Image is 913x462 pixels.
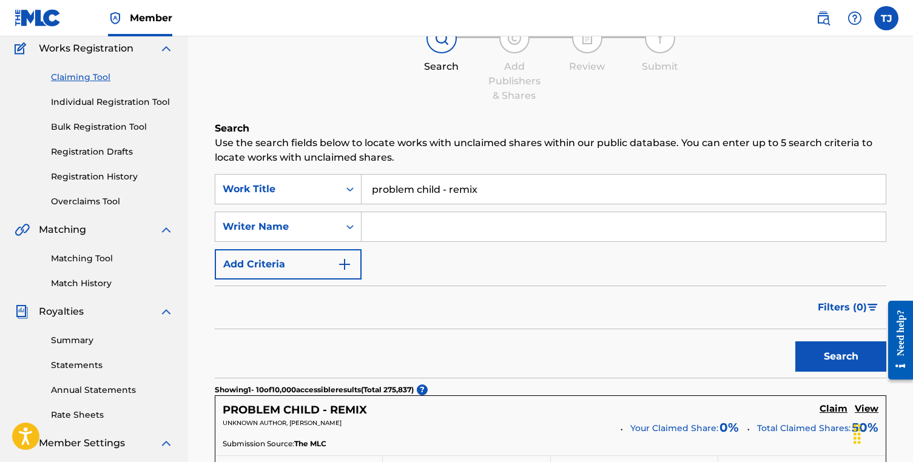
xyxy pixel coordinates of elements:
[630,59,690,74] div: Submit
[810,292,886,323] button: Filters (0)
[51,252,174,265] a: Matching Tool
[507,31,522,45] img: step indicator icon for Add Publishers & Shares
[847,11,862,25] img: help
[108,11,123,25] img: Top Rightsholder
[215,174,886,378] form: Search Form
[51,277,174,290] a: Match History
[337,257,352,272] img: 9d2ae6d4665cec9f34b9.svg
[630,422,718,435] span: Your Claimed Share:
[215,384,414,395] p: Showing 1 - 10 of 10,000 accessible results (Total 275,837 )
[223,219,332,234] div: Writer Name
[39,436,125,450] span: Member Settings
[39,41,133,56] span: Works Registration
[15,41,30,56] img: Works Registration
[879,291,913,389] iframe: Resource Center
[811,6,835,30] a: Public Search
[215,121,886,136] h6: Search
[852,404,913,462] iframe: Chat Widget
[653,31,667,45] img: step indicator icon for Submit
[159,223,174,237] img: expand
[51,359,174,372] a: Statements
[51,170,174,183] a: Registration History
[51,71,174,84] a: Claiming Tool
[484,59,545,103] div: Add Publishers & Shares
[795,341,886,372] button: Search
[215,249,362,280] button: Add Criteria
[15,9,61,27] img: MLC Logo
[51,409,174,421] a: Rate Sheets
[223,403,367,417] h5: PROBLEM CHILD - REMIX
[159,436,174,450] img: expand
[417,384,428,395] span: ?
[159,41,174,56] img: expand
[557,59,618,74] div: Review
[51,121,174,133] a: Bulk Registration Tool
[51,384,174,397] a: Annual Statements
[223,438,294,449] span: Submission Source:
[39,223,86,237] span: Matching
[51,334,174,347] a: Summary
[215,136,886,165] p: Use the search fields below to locate works with unclaimed shares within our public database. You...
[51,146,174,158] a: Registration Drafts
[580,31,595,45] img: step indicator icon for Review
[874,6,898,30] div: User Menu
[434,31,449,45] img: step indicator icon for Search
[411,59,472,74] div: Search
[130,11,172,25] span: Member
[757,423,851,434] span: Total Claimed Shares:
[51,195,174,208] a: Overclaims Tool
[816,11,830,25] img: search
[159,304,174,319] img: expand
[51,96,174,109] a: Individual Registration Tool
[843,6,867,30] div: Help
[719,418,739,437] span: 0 %
[15,223,30,237] img: Matching
[294,438,326,449] span: The MLC
[39,304,84,319] span: Royalties
[223,182,332,196] div: Work Title
[818,300,867,315] span: Filters ( 0 )
[15,304,29,319] img: Royalties
[868,304,878,311] img: filter
[847,416,867,452] div: Drag
[820,403,847,415] h5: Claim
[223,419,342,427] span: UNKNOWN AUTHOR, [PERSON_NAME]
